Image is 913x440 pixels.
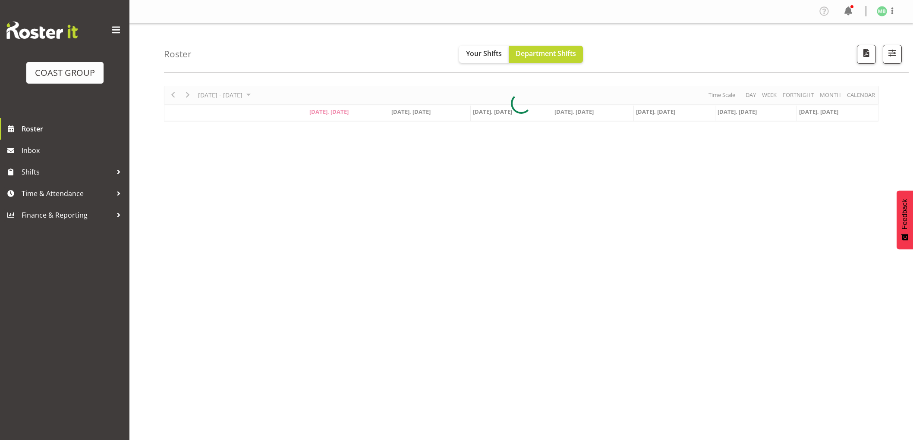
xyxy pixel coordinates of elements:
span: Roster [22,122,125,135]
h4: Roster [164,49,192,59]
button: Filter Shifts [883,45,902,64]
span: Department Shifts [516,49,576,58]
div: COAST GROUP [35,66,95,79]
button: Your Shifts [459,46,509,63]
button: Feedback - Show survey [897,190,913,249]
span: Shifts [22,165,112,178]
img: mike-bullock1158.jpg [877,6,887,16]
button: Download a PDF of the roster according to the set date range. [857,45,876,64]
span: Finance & Reporting [22,209,112,222]
img: Rosterit website logo [6,22,78,39]
button: Department Shifts [509,46,583,63]
span: Your Shifts [466,49,502,58]
span: Inbox [22,144,125,157]
span: Feedback [901,199,909,229]
span: Time & Attendance [22,187,112,200]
